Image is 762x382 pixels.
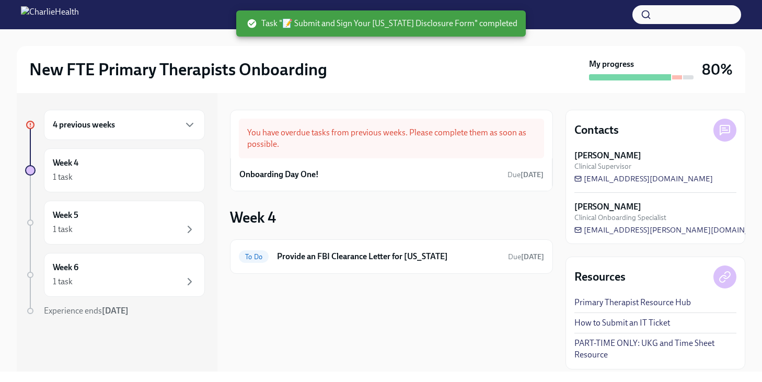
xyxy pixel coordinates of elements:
a: Week 51 task [25,201,205,245]
span: Clinical Supervisor [574,161,631,171]
div: 1 task [53,276,73,287]
span: Clinical Onboarding Specialist [574,213,666,223]
h3: Week 4 [230,208,276,227]
span: Task "📝 Submit and Sign Your [US_STATE] Disclosure Form" completed [247,18,517,29]
span: Experience ends [44,306,129,316]
a: Week 61 task [25,253,205,297]
a: How to Submit an IT Ticket [574,317,670,329]
strong: [DATE] [521,252,544,261]
h6: Week 4 [53,157,78,169]
strong: [DATE] [521,170,544,179]
strong: My progress [589,59,634,70]
span: To Do [239,253,269,261]
h6: 4 previous weeks [53,119,115,131]
span: Due [507,170,544,179]
strong: [PERSON_NAME] [574,150,641,161]
h3: 80% [702,60,733,79]
a: Week 41 task [25,148,205,192]
strong: [PERSON_NAME] [574,201,641,213]
h6: Week 5 [53,210,78,221]
h2: New FTE Primary Therapists Onboarding [29,59,327,80]
div: 1 task [53,224,73,235]
span: September 17th, 2025 07:00 [507,170,544,180]
h6: Onboarding Day One! [239,169,319,180]
h6: Week 6 [53,262,78,273]
strong: [DATE] [102,306,129,316]
div: You have overdue tasks from previous weeks. Please complete them as soon as possible. [239,119,544,158]
a: PART-TIME ONLY: UKG and Time Sheet Resource [574,338,736,361]
span: October 23rd, 2025 07:00 [508,252,544,262]
a: [EMAIL_ADDRESS][DOMAIN_NAME] [574,173,713,184]
span: Due [508,252,544,261]
h4: Resources [574,269,626,285]
h4: Contacts [574,122,619,138]
h6: Provide an FBI Clearance Letter for [US_STATE] [277,251,500,262]
div: 1 task [53,171,73,183]
a: Primary Therapist Resource Hub [574,297,691,308]
div: 4 previous weeks [44,110,205,140]
img: CharlieHealth [21,6,79,23]
a: Onboarding Day One!Due[DATE] [239,167,544,182]
a: To DoProvide an FBI Clearance Letter for [US_STATE]Due[DATE] [239,248,544,265]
